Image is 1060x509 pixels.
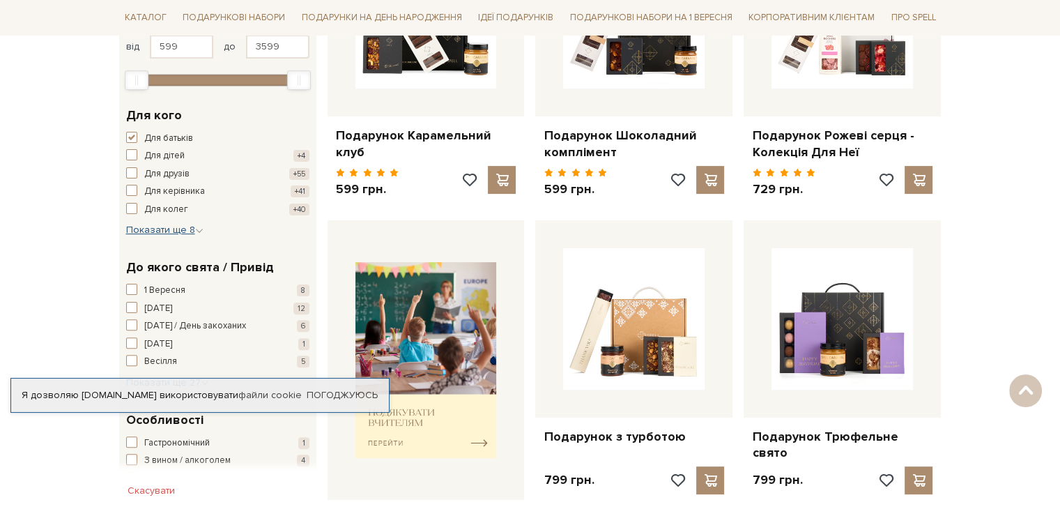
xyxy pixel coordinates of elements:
[246,35,309,59] input: Ціна
[297,455,309,466] span: 4
[126,132,309,146] button: Для батьків
[473,7,559,29] a: Ідеї подарунків
[238,389,302,401] a: файли cookie
[297,320,309,332] span: 6
[544,472,594,488] p: 799 грн.
[119,7,172,29] a: Каталог
[144,355,177,369] span: Весілля
[126,454,309,468] button: З вином / алкоголем 4
[544,181,607,197] p: 599 грн.
[289,204,309,215] span: +40
[126,377,209,388] span: Показати ще 27
[119,480,183,502] button: Скасувати
[126,376,209,390] button: Показати ще 27
[144,167,190,181] span: Для друзів
[126,284,309,298] button: 1 Вересня 8
[336,128,516,160] a: Подарунок Карамельний клуб
[291,185,309,197] span: +41
[752,128,932,160] a: Подарунок Рожеві серця - Колекція Для Неї
[544,128,724,160] a: Подарунок Шоколадний комплімент
[144,337,172,351] span: [DATE]
[144,132,193,146] span: Для батьків
[886,7,942,29] a: Про Spell
[297,356,309,367] span: 5
[564,6,738,29] a: Подарункові набори на 1 Вересня
[126,106,182,125] span: Для кого
[336,181,399,197] p: 599 грн.
[11,389,389,402] div: Я дозволяю [DOMAIN_NAME] використовувати
[144,203,188,217] span: Для колег
[544,429,724,445] a: Подарунок з турботою
[177,7,291,29] a: Подарункові набори
[150,35,213,59] input: Ціна
[144,436,210,450] span: Гастрономічний
[126,302,309,316] button: [DATE] 12
[126,436,309,450] button: Гастрономічний 1
[752,181,815,197] p: 729 грн.
[126,185,309,199] button: Для керівника +41
[144,302,172,316] span: [DATE]
[126,149,309,163] button: Для дітей +4
[296,7,468,29] a: Подарунки на День народження
[126,224,203,236] span: Показати ще 8
[144,319,246,333] span: [DATE] / День закоханих
[144,454,231,468] span: З вином / алкоголем
[297,284,309,296] span: 8
[144,185,205,199] span: Для керівника
[289,168,309,180] span: +55
[126,337,309,351] button: [DATE] 1
[355,262,497,458] img: banner
[125,70,148,90] div: Min
[293,150,309,162] span: +4
[752,429,932,462] a: Подарунок Трюфельне свято
[126,472,309,486] button: Зі стрічкою 3
[126,167,309,181] button: Для друзів +55
[224,40,236,53] span: до
[126,203,309,217] button: Для колег +40
[287,70,311,90] div: Max
[293,303,309,314] span: 12
[126,355,309,369] button: Весілля 5
[307,389,378,402] a: Погоджуюсь
[126,40,139,53] span: від
[126,411,203,430] span: Особливості
[298,338,309,350] span: 1
[743,6,880,29] a: Корпоративним клієнтам
[126,223,203,237] button: Показати ще 8
[126,319,309,333] button: [DATE] / День закоханих 6
[126,258,274,277] span: До якого свята / Привід
[298,437,309,449] span: 1
[144,472,192,486] span: Зі стрічкою
[144,149,185,163] span: Для дітей
[752,472,802,488] p: 799 грн.
[144,284,185,298] span: 1 Вересня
